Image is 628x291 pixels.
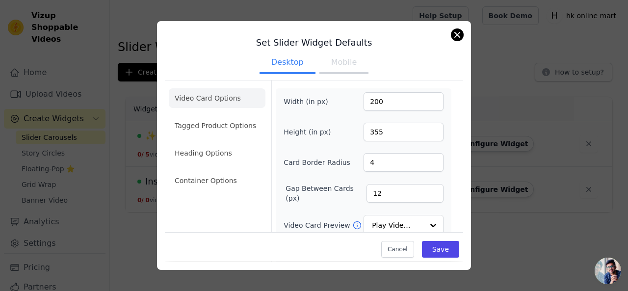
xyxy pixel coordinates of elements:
label: Height (in px) [284,127,337,137]
label: Card Border Radius [284,158,350,167]
li: Heading Options [169,143,265,163]
button: Save [422,241,459,258]
label: Gap Between Cards (px) [286,184,366,203]
button: Cancel [381,241,414,258]
label: Video Card Preview [284,220,352,230]
label: Width (in px) [284,97,337,106]
button: Mobile [319,53,368,74]
button: Desktop [260,53,315,74]
li: Video Card Options [169,88,265,108]
button: Close modal [451,29,463,41]
h3: Set Slider Widget Defaults [165,37,463,49]
div: Open chat [595,258,621,284]
li: Container Options [169,171,265,190]
li: Tagged Product Options [169,116,265,135]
